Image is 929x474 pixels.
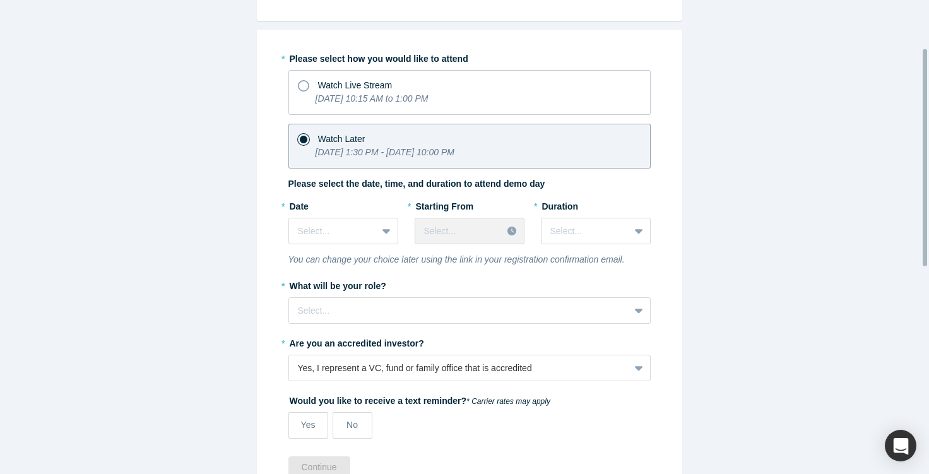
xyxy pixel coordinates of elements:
label: Date [288,196,398,213]
i: [DATE] 10:15 AM to 1:00 PM [316,93,429,104]
label: Please select how you would like to attend [288,48,651,66]
em: * Carrier rates may apply [466,397,550,406]
div: Yes, I represent a VC, fund or family office that is accredited [298,362,620,375]
span: Watch Live Stream [318,80,393,90]
label: Please select the date, time, and duration to attend demo day [288,177,545,191]
span: Watch Later [318,134,365,144]
span: Yes [301,420,316,430]
label: Are you an accredited investor? [288,333,651,350]
label: Duration [541,196,651,213]
i: [DATE] 1:30 PM - [DATE] 10:00 PM [316,147,454,157]
label: Would you like to receive a text reminder? [288,390,651,408]
i: You can change your choice later using the link in your registration confirmation email. [288,254,625,264]
label: Starting From [415,196,474,213]
label: What will be your role? [288,275,651,293]
span: No [346,420,358,430]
